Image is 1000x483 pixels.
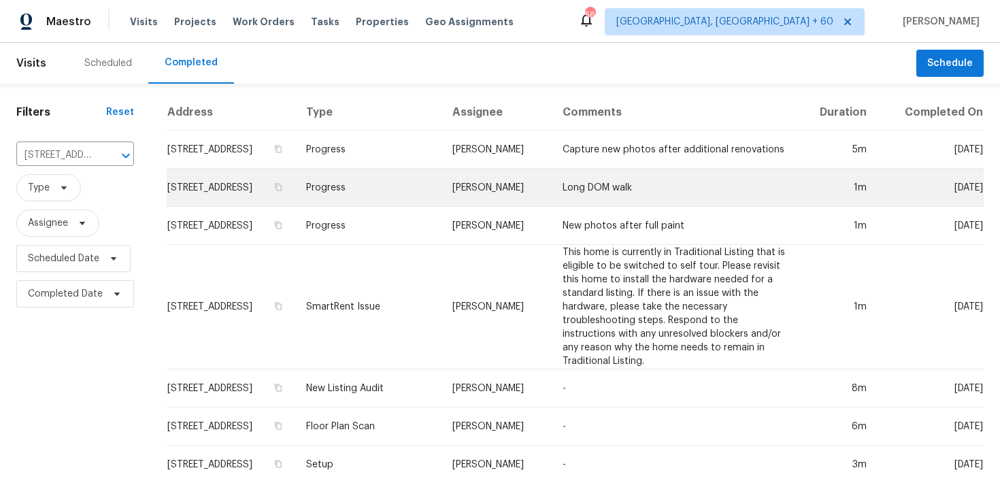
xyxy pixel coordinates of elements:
[28,287,103,301] span: Completed Date
[106,105,134,119] div: Reset
[311,17,339,27] span: Tasks
[295,169,441,207] td: Progress
[272,143,284,155] button: Copy Address
[16,145,96,166] input: Search for an address...
[28,181,50,195] span: Type
[167,207,295,245] td: [STREET_ADDRESS]
[272,181,284,193] button: Copy Address
[295,245,441,369] td: SmartRent Issue
[295,131,441,169] td: Progress
[797,369,878,407] td: 8m
[797,245,878,369] td: 1m
[927,55,973,72] span: Schedule
[167,407,295,446] td: [STREET_ADDRESS]
[272,458,284,470] button: Copy Address
[272,382,284,394] button: Copy Address
[552,245,797,369] td: This home is currently in Traditional Listing that is eligible to be switched to self tour. Pleas...
[167,169,295,207] td: [STREET_ADDRESS]
[878,207,984,245] td: [DATE]
[552,369,797,407] td: -
[84,56,132,70] div: Scheduled
[878,95,984,131] th: Completed On
[878,369,984,407] td: [DATE]
[441,245,552,369] td: [PERSON_NAME]
[878,407,984,446] td: [DATE]
[28,252,99,265] span: Scheduled Date
[130,15,158,29] span: Visits
[797,169,878,207] td: 1m
[425,15,514,29] span: Geo Assignments
[441,95,552,131] th: Assignee
[916,50,984,78] button: Schedule
[46,15,91,29] span: Maestro
[167,245,295,369] td: [STREET_ADDRESS]
[441,369,552,407] td: [PERSON_NAME]
[797,131,878,169] td: 5m
[272,420,284,432] button: Copy Address
[233,15,295,29] span: Work Orders
[552,407,797,446] td: -
[441,207,552,245] td: [PERSON_NAME]
[616,15,833,29] span: [GEOGRAPHIC_DATA], [GEOGRAPHIC_DATA] + 60
[878,245,984,369] td: [DATE]
[167,369,295,407] td: [STREET_ADDRESS]
[174,15,216,29] span: Projects
[552,131,797,169] td: Capture new photos after additional renovations
[28,216,68,230] span: Assignee
[797,95,878,131] th: Duration
[295,207,441,245] td: Progress
[272,219,284,231] button: Copy Address
[441,407,552,446] td: [PERSON_NAME]
[441,169,552,207] td: [PERSON_NAME]
[295,95,441,131] th: Type
[16,105,106,119] h1: Filters
[585,8,595,22] div: 568
[897,15,980,29] span: [PERSON_NAME]
[295,407,441,446] td: Floor Plan Scan
[797,207,878,245] td: 1m
[167,95,295,131] th: Address
[116,146,135,165] button: Open
[797,407,878,446] td: 6m
[356,15,409,29] span: Properties
[552,207,797,245] td: New photos after full paint
[878,131,984,169] td: [DATE]
[552,169,797,207] td: Long DOM walk
[16,48,46,78] span: Visits
[878,169,984,207] td: [DATE]
[552,95,797,131] th: Comments
[167,131,295,169] td: [STREET_ADDRESS]
[295,369,441,407] td: New Listing Audit
[272,300,284,312] button: Copy Address
[441,131,552,169] td: [PERSON_NAME]
[165,56,218,69] div: Completed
